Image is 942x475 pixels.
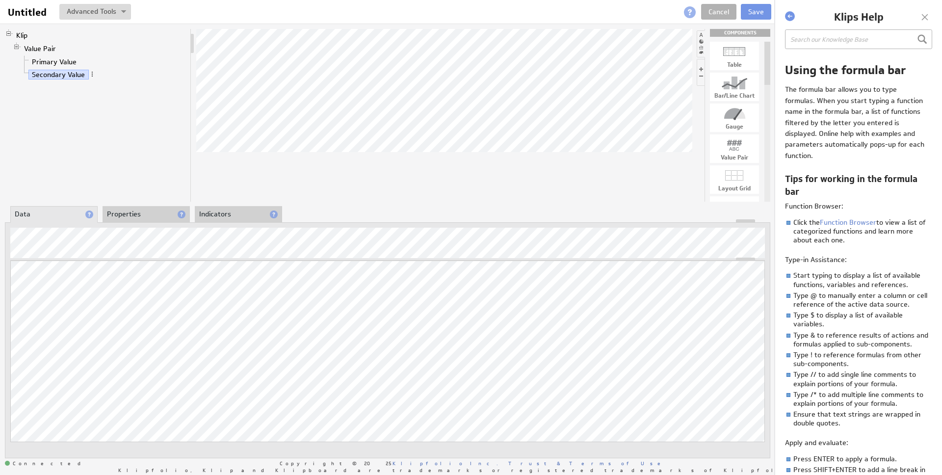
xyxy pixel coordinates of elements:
[118,468,829,473] span: Klipfolio, Klip and Klipboard are trademarks or registered trademarks of Klipfolio Inc.
[820,218,876,227] a: Function Browser
[89,71,96,78] span: More actions
[103,206,190,223] li: Properties
[785,254,926,265] p: Type-in Assistance:
[785,84,926,161] p: The formula bar allows you to type formulas. When you start typing a function name in the formula...
[508,460,667,467] a: Trust & Terms of Use
[710,185,759,191] div: Layout Grid
[785,350,932,368] li: Type ! to reference formulas from other sub-components.
[10,206,98,223] li: Data
[785,454,932,463] li: Press ENTER to apply a formula.
[785,370,932,388] li: Type // to add single line comments to explain portions of your formula.
[392,460,498,467] a: Klipfolio Inc.
[13,30,31,40] a: Klip
[697,59,705,86] li: Hide or show the component controls palette
[697,30,705,57] li: Hide or show the component palette
[710,124,759,130] div: Gauge
[4,4,53,21] input: Untitled
[785,218,932,245] li: Click the to view a list of categorized functions and learn more about each one.
[797,10,920,25] h1: Klips Help
[785,437,926,448] p: Apply and evaluate:
[785,201,926,211] p: Function Browser:
[195,206,282,223] li: Indicators
[785,29,932,49] input: Search our Knowledge Base
[785,271,932,289] li: Start typing to display a list of available functions, variables and references.
[785,62,932,78] h1: Using the formula bar
[710,62,759,68] div: Table
[785,311,932,328] li: Type $ to display a list of available variables.
[280,461,498,466] span: Copyright © 2025
[710,93,759,99] div: Bar/Line Chart
[785,331,932,348] li: Type & to reference results of actions and formulas applied to sub-components.
[5,461,86,467] span: Connected: ID: dpnc-21 Online: true
[21,44,60,53] a: Value Pair
[710,155,759,160] div: Value Pair
[785,173,932,198] h2: Tips for working in the formula bar
[28,70,89,79] a: Secondary Value
[785,291,932,309] li: Type @ to manually enter a column or cell reference of the active data source.
[785,390,932,408] li: Type /* to add multiple line comments to explain portions of your formula.
[28,57,80,67] a: Primary Value
[710,29,770,37] div: Drag & drop components onto the workspace
[701,4,736,20] a: Cancel
[785,410,932,427] li: Ensure that text strings are wrapped in double quotes.
[741,4,771,20] button: Save
[121,10,126,14] img: button-savedrop.png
